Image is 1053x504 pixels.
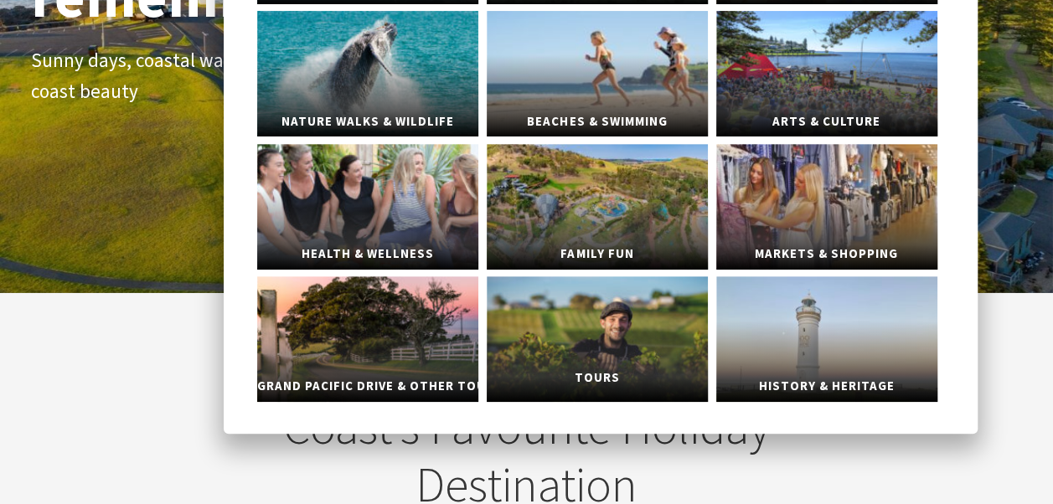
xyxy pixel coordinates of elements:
[716,239,937,270] span: Markets & Shopping
[257,106,478,137] span: Nature Walks & Wildlife
[487,363,708,393] span: Tours
[31,45,408,107] p: Sunny days, coastal walks and endless south coast beauty
[716,371,937,402] span: History & Heritage
[487,106,708,137] span: Beaches & Swimming
[716,106,937,137] span: Arts & Culture
[487,239,708,270] span: Family Fun
[257,239,478,270] span: Health & Wellness
[257,371,478,402] span: Grand Pacific Drive & Other Touring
